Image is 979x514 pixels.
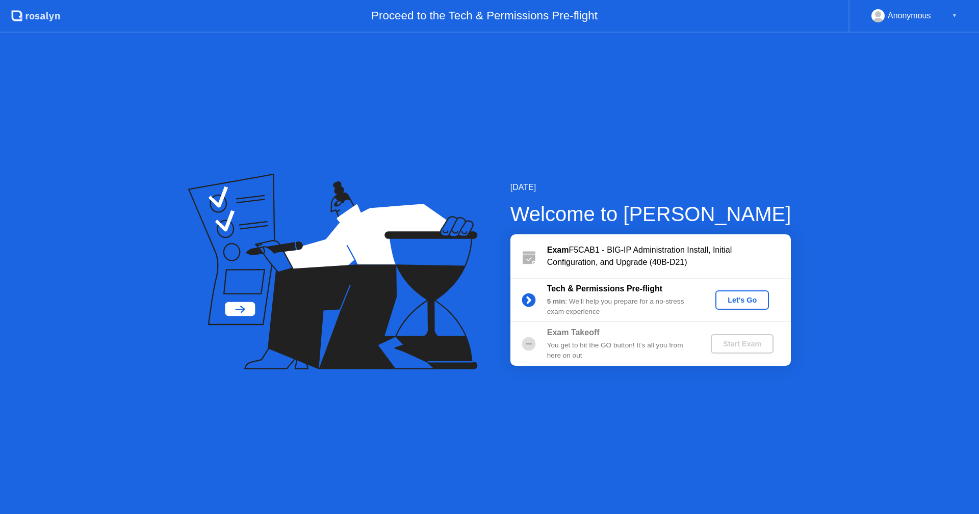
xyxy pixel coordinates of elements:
b: Tech & Permissions Pre-flight [547,284,662,293]
div: [DATE] [510,181,791,194]
b: Exam Takeoff [547,328,600,337]
button: Let's Go [715,290,769,310]
button: Start Exam [711,334,774,354]
div: Start Exam [715,340,769,348]
b: Exam [547,246,569,254]
b: 5 min [547,297,565,305]
div: ▼ [952,9,957,22]
div: Anonymous [888,9,931,22]
div: : We’ll help you prepare for a no-stress exam experience [547,296,694,317]
div: Let's Go [719,296,765,304]
div: You get to hit the GO button! It’s all you from here on out [547,340,694,361]
div: Welcome to [PERSON_NAME] [510,199,791,229]
div: F5CAB1 - BIG-IP Administration Install, Initial Configuration, and Upgrade (40B-D21) [547,244,791,268]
